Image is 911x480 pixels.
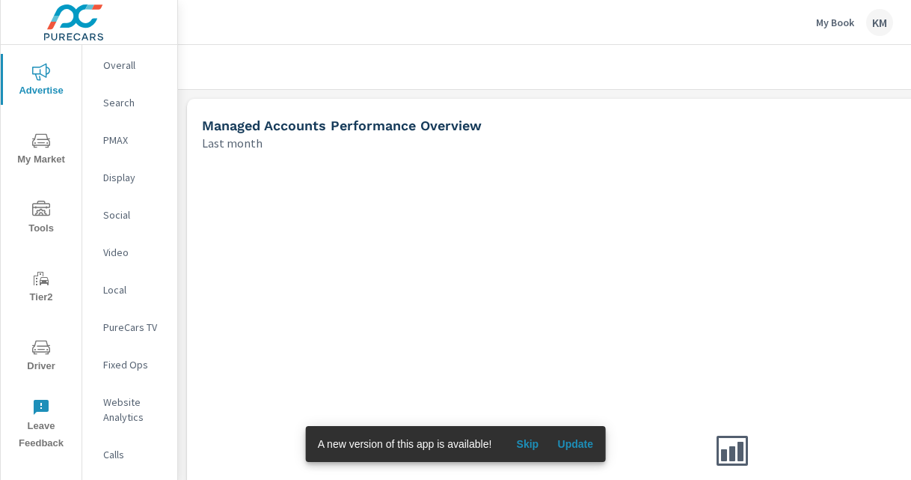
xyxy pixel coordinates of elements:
[816,16,854,29] p: My Book
[82,166,177,189] div: Display
[1,45,82,458] div: nav menu
[5,201,77,237] span: Tools
[103,395,165,425] p: Website Analytics
[103,282,165,297] p: Local
[103,170,165,185] p: Display
[82,54,177,76] div: Overall
[5,132,77,168] span: My Market
[82,279,177,301] div: Local
[103,133,165,148] p: PMAX
[103,95,165,110] p: Search
[103,245,165,260] p: Video
[5,338,77,375] span: Driver
[5,63,77,100] span: Advertise
[82,241,177,264] div: Video
[82,353,177,376] div: Fixed Ops
[82,391,177,428] div: Website Analytics
[551,432,599,456] button: Update
[82,204,177,226] div: Social
[103,320,165,335] p: PureCars TV
[509,437,545,451] span: Skip
[202,134,263,152] p: Last month
[103,447,165,462] p: Calls
[82,316,177,338] div: PureCars TV
[82,129,177,151] div: PMAX
[866,9,893,36] div: KM
[202,118,482,133] h5: Managed Accounts Performance Overview
[103,357,165,372] p: Fixed Ops
[503,432,551,456] button: Skip
[5,270,77,306] span: Tier2
[557,437,593,451] span: Update
[82,443,177,466] div: Calls
[103,207,165,222] p: Social
[5,398,77,452] span: Leave Feedback
[82,91,177,114] div: Search
[318,438,492,450] span: A new version of this app is available!
[103,58,165,73] p: Overall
